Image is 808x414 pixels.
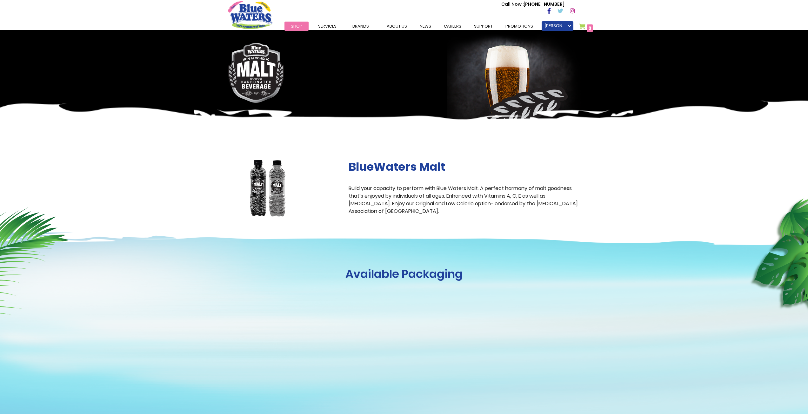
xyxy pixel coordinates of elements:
[468,22,499,31] a: support
[447,33,585,143] img: malt-banner-right.png
[228,43,284,103] img: malt-logo.png
[589,25,591,31] span: 3
[380,22,413,31] a: about us
[352,23,369,29] span: Brands
[501,1,524,7] span: Call Now :
[291,23,302,29] span: Shop
[501,1,564,8] p: [PHONE_NUMBER]
[349,185,580,215] p: Build your capacity to perform with Blue Waters Malt. A perfect harmony of malt goodness that’s e...
[542,21,573,31] a: [PERSON_NAME]
[413,22,437,31] a: News
[228,267,580,281] h1: Available Packaging
[579,23,593,33] a: 3
[228,1,272,29] a: store logo
[437,22,468,31] a: careers
[349,160,580,174] h2: BlueWaters Malt
[499,22,539,31] a: Promotions
[318,23,337,29] span: Services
